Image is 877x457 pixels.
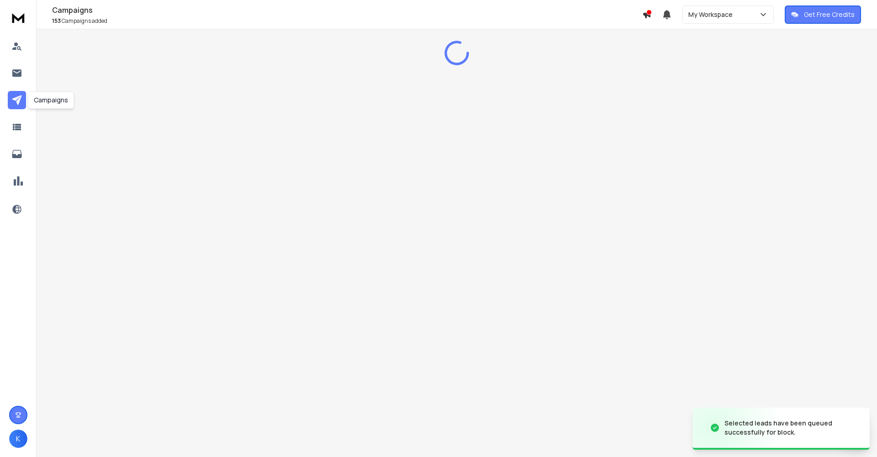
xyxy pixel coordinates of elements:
[9,430,27,448] button: K
[9,9,27,26] img: logo
[785,5,861,24] button: Get Free Credits
[28,91,74,109] div: Campaigns
[688,10,736,19] p: My Workspace
[52,17,642,25] p: Campaigns added
[692,401,784,455] img: image
[52,17,61,25] span: 153
[804,10,855,19] p: Get Free Credits
[724,419,859,437] div: Selected leads have been queued successfully for block.
[52,5,642,16] h1: Campaigns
